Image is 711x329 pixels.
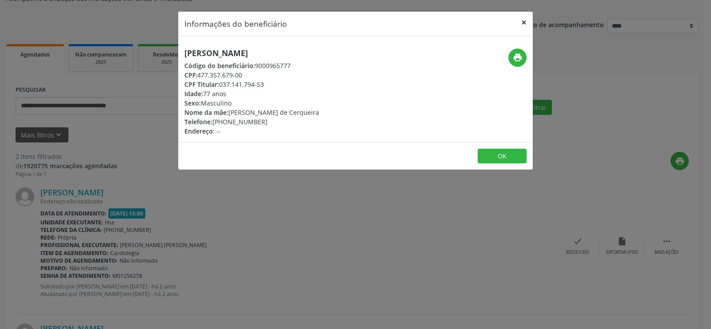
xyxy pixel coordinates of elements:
div: [PERSON_NAME] de Cerqueira [184,108,319,117]
span: CPF Titular: [184,80,219,89]
h5: Informações do beneficiário [184,18,287,29]
h5: [PERSON_NAME] [184,49,319,58]
span: Endereço: [184,127,215,135]
button: Close [515,12,533,33]
div: 77 anos [184,89,319,98]
span: Código do beneficiário: [184,61,255,70]
span: Nome da mãe: [184,108,228,117]
span: Idade: [184,89,203,98]
span: Telefone: [184,118,212,126]
span: -- [216,127,221,135]
i: print [513,53,523,62]
button: OK [478,149,527,164]
div: 9000965777 [184,61,319,70]
div: 037.141.794-53 [184,80,319,89]
div: Masculino [184,98,319,108]
button: print [508,49,527,67]
div: 477.357.679-00 [184,70,319,80]
span: CPF: [184,71,197,79]
div: [PHONE_NUMBER] [184,117,319,126]
span: Sexo: [184,99,201,107]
